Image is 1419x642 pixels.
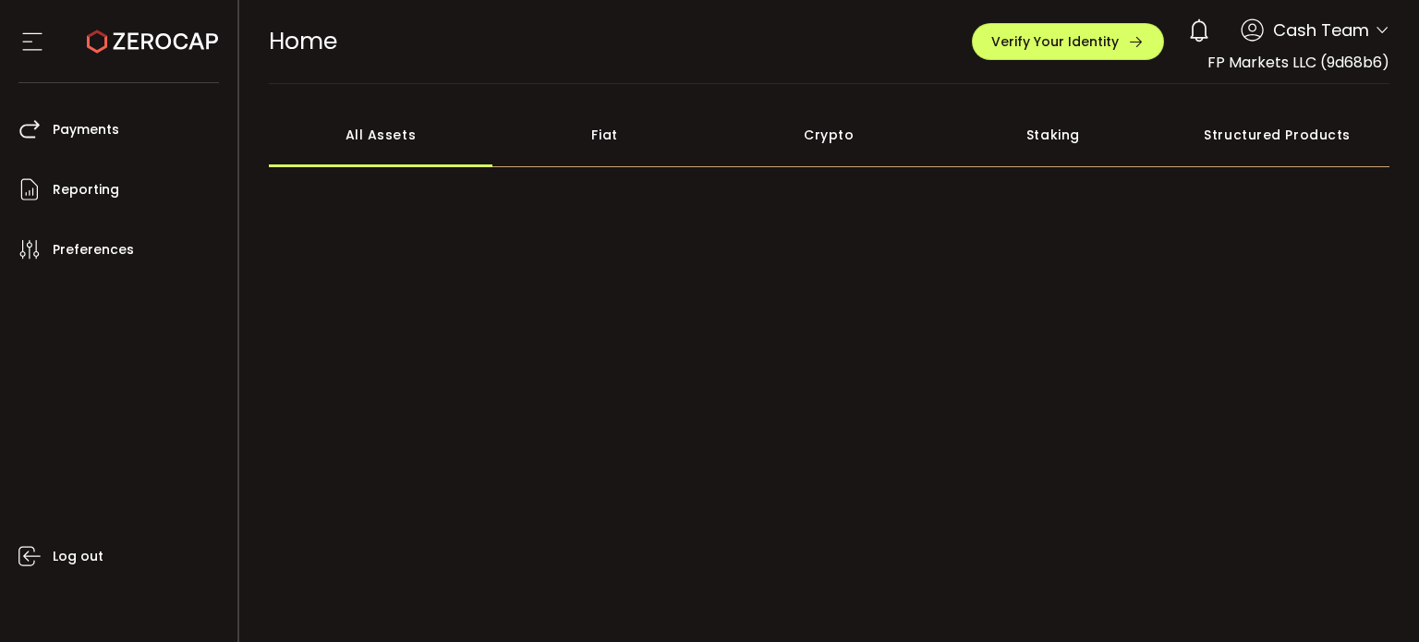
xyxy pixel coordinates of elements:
[991,35,1119,48] span: Verify Your Identity
[1273,18,1369,42] span: Cash Team
[1165,103,1389,167] div: Structured Products
[492,103,717,167] div: Fiat
[269,25,337,57] span: Home
[941,103,1166,167] div: Staking
[53,236,134,263] span: Preferences
[53,543,103,570] span: Log out
[1207,52,1389,73] span: FP Markets LLC (9d68b6)
[53,116,119,143] span: Payments
[269,103,493,167] div: All Assets
[53,176,119,203] span: Reporting
[972,23,1164,60] button: Verify Your Identity
[1327,553,1419,642] iframe: Chat Widget
[717,103,941,167] div: Crypto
